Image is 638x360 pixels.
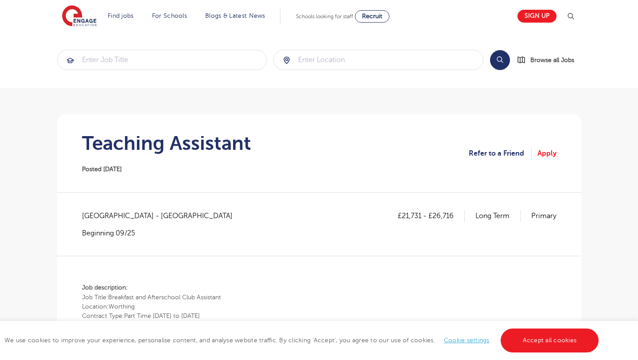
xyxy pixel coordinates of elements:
[57,50,267,70] div: Submit
[517,55,581,65] a: Browse all Jobs
[62,5,97,27] img: Engage Education
[398,210,465,222] p: £21,731 - £26,716
[82,228,241,238] p: Beginning 09/25
[362,13,382,20] span: Recruit
[82,303,109,310] b: Location:
[537,148,556,159] a: Apply
[82,166,122,172] span: Posted [DATE]
[501,329,599,352] a: Accept all cookies
[274,50,483,70] input: Submit
[490,50,510,70] button: Search
[82,293,556,339] p: Breakfast and Afterschool Club Assistant Worthing Part Time [DATE] to [DATE] 7:30am – 8.45am & 3:...
[273,50,483,70] div: Submit
[4,337,601,344] span: We use cookies to improve your experience, personalise content, and analyse website traffic. By c...
[108,12,134,19] a: Find jobs
[444,337,490,344] a: Cookie settings
[355,10,389,23] a: Recruit
[82,313,124,319] b: Contract Type:
[296,13,353,20] span: Schools looking for staff
[475,210,521,222] p: Long Term
[152,12,187,19] a: For Schools
[82,210,241,222] span: [GEOGRAPHIC_DATA] - [GEOGRAPHIC_DATA]
[82,282,556,293] p: Job description:
[469,148,532,159] a: Refer to a Friend
[517,10,556,23] a: Sign up
[82,294,108,301] b: Job Title:
[530,55,574,65] span: Browse all Jobs
[531,210,556,222] p: Primary
[82,132,251,154] h1: Teaching Assistant
[58,50,267,70] input: Submit
[205,12,265,19] a: Blogs & Latest News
